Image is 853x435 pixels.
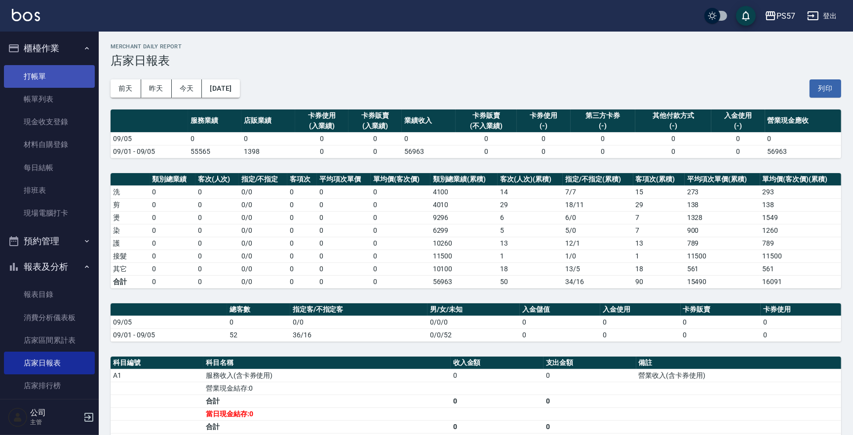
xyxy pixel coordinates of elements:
td: 0 [600,328,681,341]
div: (入業績) [298,121,346,131]
td: 0 [195,237,239,250]
td: 0 [371,224,430,237]
td: 36/16 [290,328,427,341]
td: 當日現金結存:0 [203,407,451,420]
td: 273 [685,185,760,198]
td: 0 [150,211,195,224]
div: 卡券使用 [519,110,568,121]
td: 0 [681,328,761,341]
td: 0 [150,275,195,288]
td: 0 [150,262,195,275]
td: 0 [451,369,543,382]
table: a dense table [111,173,841,289]
td: 0 [287,250,317,262]
th: 指定/不指定 [239,173,287,186]
td: 4010 [430,198,498,211]
td: 0 [317,224,371,237]
img: Person [8,407,28,427]
th: 客項次(累積) [633,173,685,186]
a: 互助日報表 [4,398,95,420]
a: 打帳單 [4,65,95,88]
td: 0 [317,262,371,275]
td: 16091 [760,275,841,288]
td: 561 [685,262,760,275]
th: 收入金額 [451,357,543,369]
td: 56963 [402,145,455,158]
td: 0/0/0 [427,316,520,328]
td: 5 / 0 [563,224,633,237]
th: 服務業績 [188,109,241,133]
td: 0 [761,316,841,328]
td: 0 [371,211,430,224]
div: PS57 [776,10,795,22]
td: 10100 [430,262,498,275]
td: 0 [456,132,517,145]
td: 56963 [430,275,498,288]
a: 報表目錄 [4,283,95,306]
table: a dense table [111,109,841,158]
td: 52 [227,328,290,341]
td: 0 [543,395,636,407]
td: 0 [761,328,841,341]
a: 現場電腦打卡 [4,202,95,224]
td: 0 [456,145,517,158]
td: 29 [498,198,563,211]
td: 0 [402,132,455,145]
td: 燙 [111,211,150,224]
td: 接髮 [111,250,150,262]
td: 0 [195,211,239,224]
td: 0 [517,132,570,145]
div: (-) [573,121,633,131]
td: 561 [760,262,841,275]
td: 0 [287,211,317,224]
td: 0 [195,262,239,275]
td: 0 [517,145,570,158]
td: 55565 [188,145,241,158]
td: 0 [317,198,371,211]
th: 營業現金應收 [765,109,841,133]
td: 0 [711,132,765,145]
td: 0 [349,132,402,145]
td: 789 [760,237,841,250]
td: 1398 [241,145,295,158]
td: 0 [287,275,317,288]
td: 0 / 0 [239,224,287,237]
td: 09/05 [111,132,188,145]
div: 第三方卡券 [573,110,633,121]
td: 7 [633,224,685,237]
td: 900 [685,224,760,237]
button: 登出 [803,7,841,25]
div: 卡券販賣 [458,110,515,121]
td: 0 [188,132,241,145]
td: 0 [317,211,371,224]
td: 0 / 0 [239,198,287,211]
td: 護 [111,237,150,250]
td: 0 [571,145,635,158]
th: 平均項次單價 [317,173,371,186]
td: 0 [195,224,239,237]
td: 合計 [203,395,451,407]
td: 營業現金結存:0 [203,382,451,395]
td: 6 / 0 [563,211,633,224]
td: 14 [498,185,563,198]
td: 0 [195,250,239,262]
td: 0/0 [239,275,287,288]
th: 入金使用 [600,303,681,316]
td: 0 [371,250,430,262]
th: 類別總業績(累積) [430,173,498,186]
h5: 公司 [30,408,80,418]
th: 業績收入 [402,109,455,133]
td: 0 / 0 [239,237,287,250]
td: 0 [287,262,317,275]
th: 科目編號 [111,357,203,369]
td: 營業收入(含卡券使用) [636,369,841,382]
td: 0 [371,185,430,198]
th: 店販業績 [241,109,295,133]
td: 0 [150,224,195,237]
td: 18 / 11 [563,198,633,211]
button: PS57 [761,6,799,26]
td: 1549 [760,211,841,224]
th: 卡券販賣 [681,303,761,316]
td: 34/16 [563,275,633,288]
td: 9296 [430,211,498,224]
